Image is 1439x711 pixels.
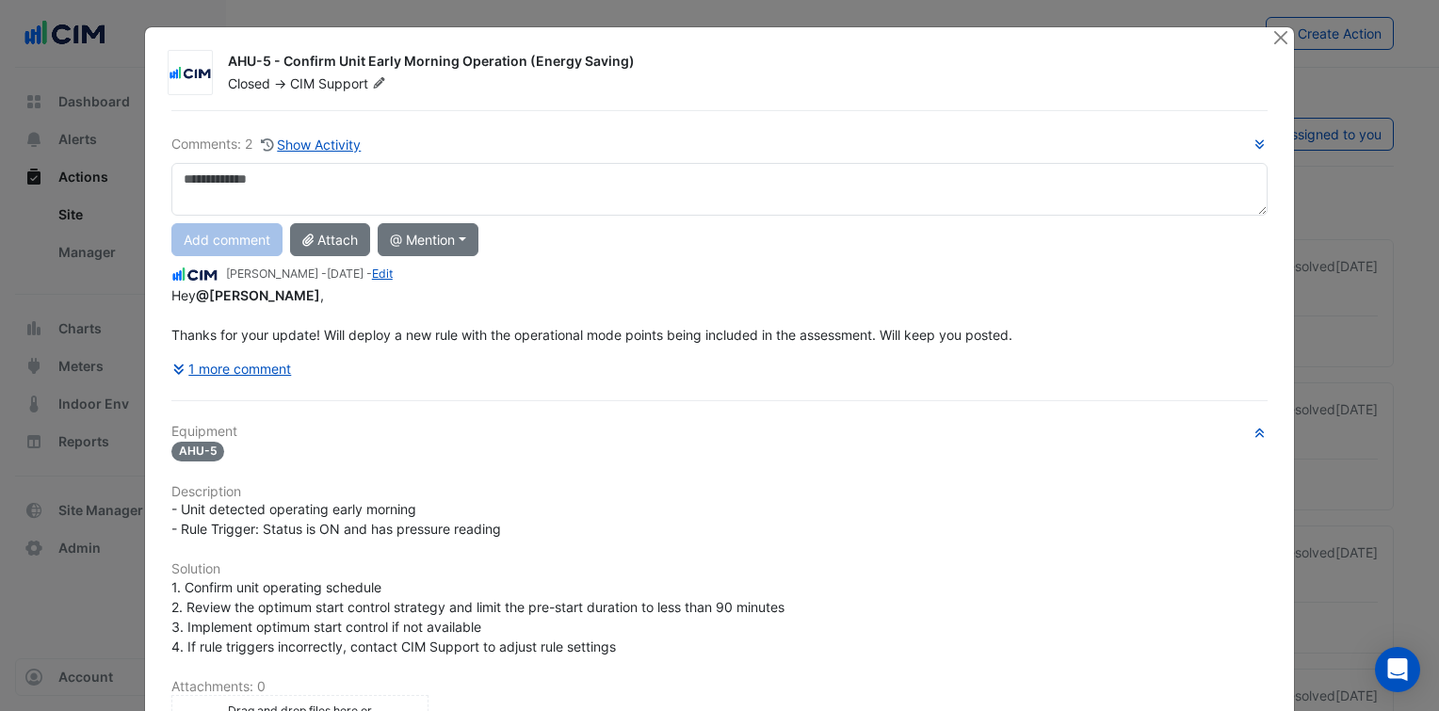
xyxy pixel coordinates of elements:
[226,266,393,283] small: [PERSON_NAME] - -
[228,75,270,91] span: Closed
[171,579,784,654] span: 1. Confirm unit operating schedule 2. Review the optimum start control strategy and limit the pre...
[171,679,1268,695] h6: Attachments: 0
[171,484,1268,500] h6: Description
[171,265,218,285] img: CIM
[318,74,390,93] span: Support
[378,223,478,256] button: @ Mention
[1270,27,1290,47] button: Close
[171,501,501,537] span: - Unit detected operating early morning - Rule Trigger: Status is ON and has pressure reading
[372,267,393,281] a: Edit
[290,223,370,256] button: Attach
[171,352,293,385] button: 1 more comment
[171,134,363,155] div: Comments: 2
[290,75,315,91] span: CIM
[171,424,1268,440] h6: Equipment
[171,442,225,461] span: AHU-5
[171,287,1012,343] span: Hey , Thanks for your update! Will deploy a new rule with the operational mode points being inclu...
[228,52,1249,74] div: AHU-5 - Confirm Unit Early Morning Operation (Energy Saving)
[274,75,286,91] span: ->
[1375,647,1420,692] div: Open Intercom Messenger
[327,267,364,281] span: 2025-04-08 14:08:40
[169,64,212,83] img: CIM
[171,561,1268,577] h6: Solution
[260,134,363,155] button: Show Activity
[196,287,320,303] span: jlamb@agcoombs.com.au [AG Coombs]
